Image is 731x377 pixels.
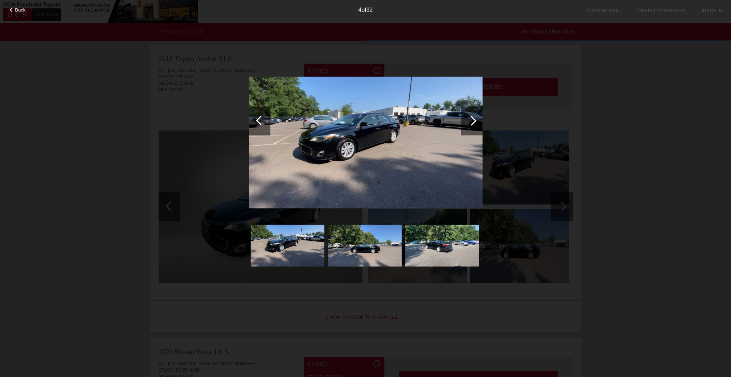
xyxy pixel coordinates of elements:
[358,7,361,13] span: 4
[700,8,724,13] a: Trade-In
[366,7,373,13] span: 32
[15,7,26,13] span: Back
[637,8,685,13] a: Credit Approved
[251,225,324,266] img: be208f572509410ecc631605650559a5x.jpg
[405,225,479,266] img: d75443df14e2639f50051e3a87baacc8x.jpg
[328,225,402,266] img: 186ebf3586df193b1c580862f48f9205x.jpg
[586,8,623,13] a: Appointment
[249,77,483,208] img: be208f572509410ecc631605650559a5x.jpg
